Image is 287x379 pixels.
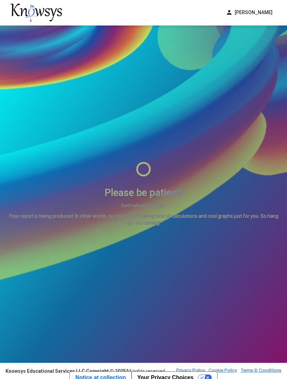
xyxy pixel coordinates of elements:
small: Don't refresh this page. [7,202,280,209]
button: person[PERSON_NAME] [222,7,277,18]
a: Terms & Conditions [241,368,281,375]
div: All rights reserved. [6,368,166,375]
img: knowsys-logo.png [10,3,62,22]
span: person [226,9,233,16]
a: Cookie Policy [209,368,237,375]
h2: Please be patient! [7,187,280,198]
a: Privacy Policy [176,368,205,375]
p: Your report is being produced. In other words, our system is making tons of calculations and cool... [7,213,280,226]
strong: Knowsys Educational Services LLC Copyright © 2025 [6,368,126,374]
